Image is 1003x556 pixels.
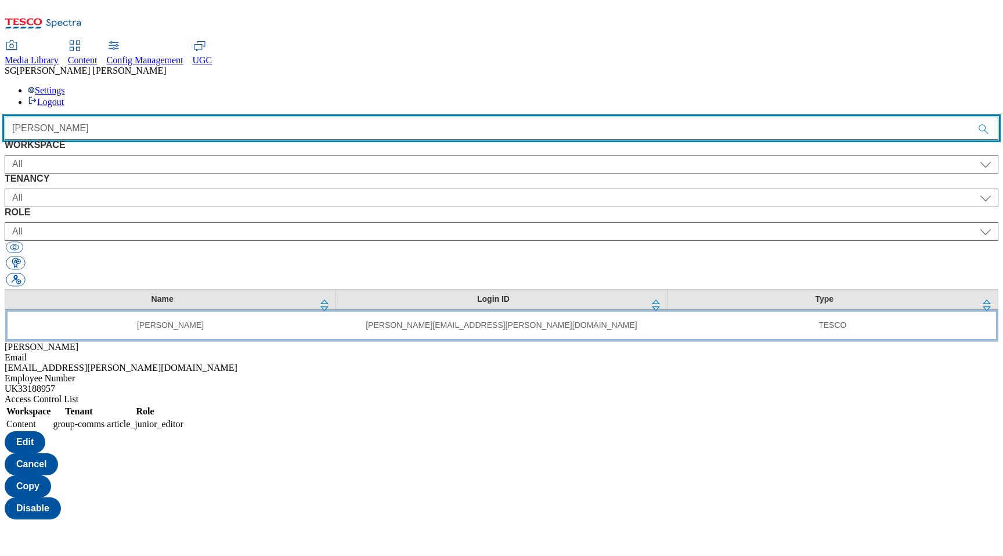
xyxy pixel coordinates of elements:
button: Disable [5,497,61,519]
span: Media Library [5,55,59,65]
td: [PERSON_NAME][EMAIL_ADDRESS][PERSON_NAME][DOMAIN_NAME] [336,309,667,341]
div: UK33188957 [5,384,998,394]
button: Edit [5,431,45,453]
a: Logout [28,97,64,107]
th: Role [106,406,184,417]
th: Workspace [6,406,51,417]
div: Login ID [343,294,643,305]
td: group-comms [52,418,105,430]
div: Name [12,294,312,305]
span: UGC [193,55,212,65]
span: [PERSON_NAME] [PERSON_NAME] [16,66,166,75]
span: SG [5,66,16,75]
button: Cancel [5,453,58,475]
input: Accessible label text [5,117,998,140]
span: Config Management [107,55,183,65]
a: Media Library [5,41,59,66]
td: [PERSON_NAME] [5,309,336,341]
label: TENANCY [5,174,998,184]
label: WORKSPACE [5,140,998,150]
button: Copy [5,475,51,497]
a: UGC [193,41,212,66]
td: article_junior_editor [106,418,184,430]
div: Email [5,352,998,363]
td: Content [6,418,51,430]
td: TESCO [667,309,998,341]
a: Content [68,41,98,66]
div: Type [674,294,975,305]
div: [EMAIL_ADDRESS][PERSON_NAME][DOMAIN_NAME] [5,363,998,373]
th: Tenant [52,406,105,417]
div: Employee Number [5,373,998,384]
a: Settings [28,85,65,95]
div: Access Control List [5,394,998,405]
a: Config Management [107,41,183,66]
label: ROLE [5,207,998,218]
span: Content [68,55,98,65]
span: [PERSON_NAME] [5,342,78,352]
